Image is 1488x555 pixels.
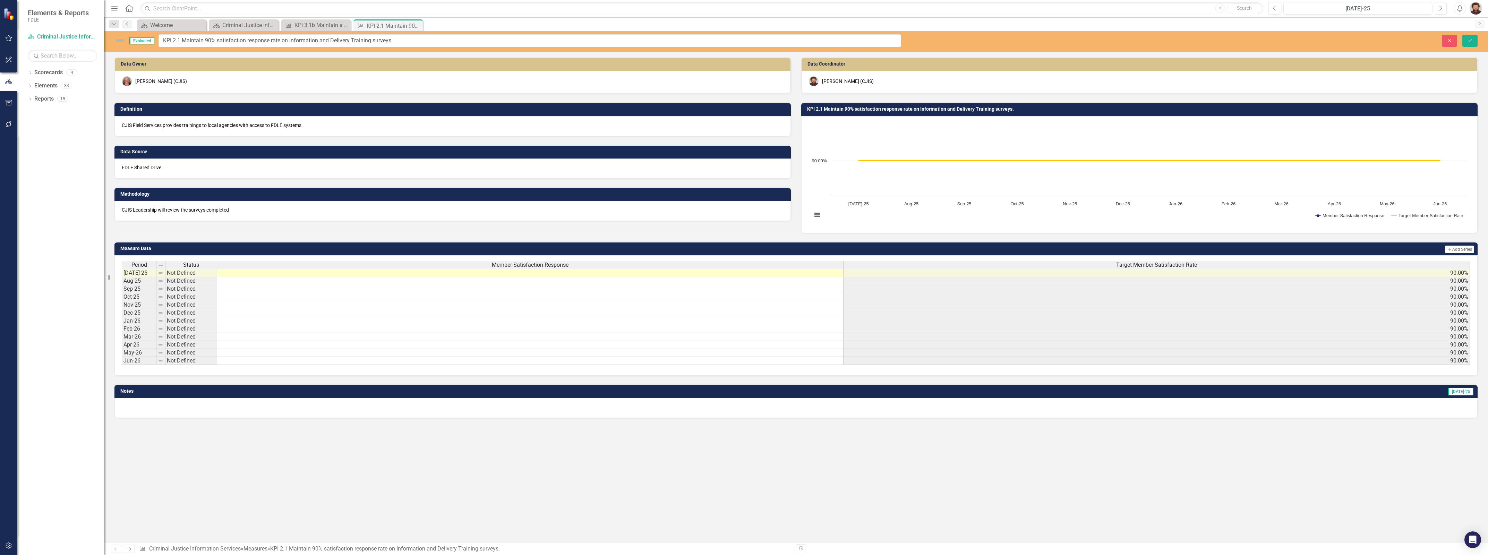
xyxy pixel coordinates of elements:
a: Scorecards [34,69,63,77]
td: Dec-25 [122,309,156,317]
td: Not Defined [165,277,217,285]
img: 8DAGhfEEPCf229AAAAAElFTkSuQmCC [158,318,163,324]
td: 90.00% [844,277,1470,285]
td: [DATE]-25 [122,269,156,277]
text: Aug-25 [904,201,918,206]
button: Search [1227,3,1262,13]
img: 8DAGhfEEPCf229AAAAAElFTkSuQmCC [158,263,164,268]
td: 90.00% [844,333,1470,341]
div: KPI 2.1 Maintain 90% satisfaction response rate on Information and Delivery Training surveys. [367,22,421,30]
a: Criminal Justice Information Services [28,33,97,41]
td: 90.00% [844,341,1470,349]
svg: Interactive chart [809,122,1470,226]
text: Oct-25 [1010,201,1024,206]
text: Jun-26 [1433,201,1447,206]
td: Not Defined [165,325,217,333]
text: Jan-26 [1169,201,1182,206]
a: Welcome [139,21,205,29]
text: Sep-25 [957,201,971,206]
img: Christopher Kenworthy [809,76,819,86]
span: Status [183,262,199,268]
img: 8DAGhfEEPCf229AAAAAElFTkSuQmCC [158,302,163,308]
h3: Methodology [120,191,787,197]
td: Aug-25 [122,277,156,285]
button: Add Series [1445,246,1474,253]
text: Apr-26 [1328,201,1341,206]
p: FDLE Shared Drive [122,164,784,171]
input: Search Below... [28,50,97,62]
img: 8DAGhfEEPCf229AAAAAElFTkSuQmCC [158,294,163,300]
div: [DATE]-25 [1286,5,1430,13]
td: Not Defined [165,357,217,365]
a: Elements [34,82,58,90]
div: KPI 2.1 Maintain 90% satisfaction response rate on Information and Delivery Training surveys. [270,545,500,552]
div: Welcome [150,21,205,29]
img: Christopher Kenworthy [1470,2,1482,15]
text: Target Member Satisfaction Rate [1399,213,1463,218]
text: Dec-25 [1116,201,1130,206]
td: Mar-26 [122,333,156,341]
td: 90.00% [844,317,1470,325]
button: Show Member Satisfaction Response [1316,213,1384,218]
td: Jun-26 [122,357,156,365]
td: Oct-25 [122,293,156,301]
td: Feb-26 [122,325,156,333]
span: Search [1237,5,1252,11]
button: Show Target Member Satisfaction Rate [1392,213,1463,218]
img: 8DAGhfEEPCf229AAAAAElFTkSuQmCC [158,278,163,284]
td: May-26 [122,349,156,357]
h3: Data Source [120,149,787,154]
td: Not Defined [165,285,217,293]
td: 90.00% [844,269,1470,277]
td: Not Defined [165,309,217,317]
td: 90.00% [844,301,1470,309]
text: Member Satisfaction Response [1323,213,1384,218]
td: Not Defined [165,349,217,357]
a: Reports [34,95,54,103]
div: Open Intercom Messenger [1464,531,1481,548]
h3: Definition [120,106,787,112]
img: 8DAGhfEEPCf229AAAAAElFTkSuQmCC [158,342,163,348]
span: Elements & Reports [28,9,89,17]
td: 90.00% [844,349,1470,357]
div: » » [139,545,791,553]
div: 33 [61,83,72,89]
p: CJIS Leadership will review the surveys completed [122,206,784,213]
text: Feb-26 [1222,201,1236,206]
a: Criminal Justice Information Services Landing Page [211,21,277,29]
td: 90.00% [844,293,1470,301]
img: 8DAGhfEEPCf229AAAAAElFTkSuQmCC [158,326,163,332]
div: [PERSON_NAME] (CJIS) [822,78,874,85]
td: 90.00% [844,325,1470,333]
img: 8DAGhfEEPCf229AAAAAElFTkSuQmCC [158,358,163,364]
text: Nov-25 [1063,201,1077,206]
h3: Measure Data [120,246,815,251]
h3: Data Coordinator [807,61,1474,67]
a: KPI 3.1b Maintain a 95% completion rate responding to applicant fingerprint-based background chec... [283,21,349,29]
button: [DATE]-25 [1283,2,1432,15]
span: Target Member Satisfaction Rate [1116,262,1197,268]
td: Not Defined [165,301,217,309]
g: Target Member Satisfaction Rate, line 2 of 2 with 12 data points. [857,159,1442,162]
text: May-26 [1380,201,1395,206]
td: Nov-25 [122,301,156,309]
td: Not Defined [165,317,217,325]
text: Mar-26 [1274,201,1289,206]
td: Not Defined [165,269,217,277]
img: April Haupt [122,76,132,86]
td: 90.00% [844,357,1470,365]
span: Evaluated [129,37,154,44]
td: Apr-26 [122,341,156,349]
img: 8DAGhfEEPCf229AAAAAElFTkSuQmCC [158,286,163,292]
small: FDLE [28,17,89,23]
h3: Data Owner [121,61,787,67]
div: 15 [57,96,68,102]
text: [DATE]-25 [848,201,869,206]
td: Not Defined [165,333,217,341]
div: 4 [66,70,77,76]
span: Period [131,262,147,268]
img: 8DAGhfEEPCf229AAAAAElFTkSuQmCC [158,310,163,316]
button: View chart menu, Chart [812,210,822,220]
input: This field is required [159,34,901,47]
